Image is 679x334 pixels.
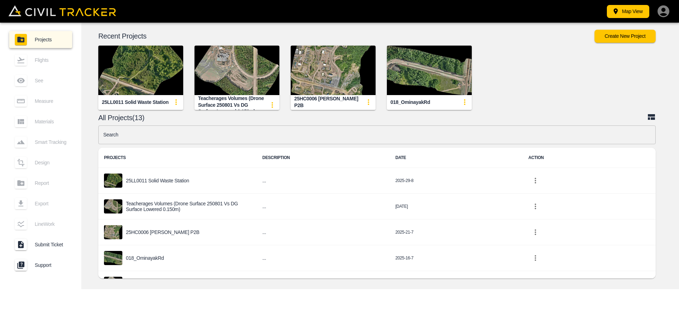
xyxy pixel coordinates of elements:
[102,99,169,106] div: 25LL0011 Solid Waste Station
[104,199,122,213] img: project-image
[294,95,361,109] div: 25HC0006 [PERSON_NAME] P2B
[262,176,384,185] h6: ...
[361,95,376,109] button: update-card-details
[390,194,523,219] td: [DATE]
[98,46,183,95] img: 25LL0011 Solid Waste Station
[390,245,523,271] td: 2025-16-7
[607,5,649,18] button: Map View
[169,95,183,109] button: update-card-details
[104,277,122,291] img: project-image
[262,254,384,263] h6: ...
[390,148,523,168] th: DATE
[104,251,122,265] img: project-image
[9,236,72,253] a: Submit Ticket
[390,271,523,297] td: [DATE]
[104,225,122,239] img: project-image
[390,219,523,245] td: 2025-21-7
[257,148,390,168] th: DESCRIPTION
[35,242,66,247] span: Submit Ticket
[9,31,72,48] a: Projects
[98,33,594,39] p: Recent Projects
[126,229,199,235] p: 25HC0006 [PERSON_NAME] P2B
[9,257,72,274] a: Support
[458,95,472,109] button: update-card-details
[198,95,265,115] div: Teacherages volumes (Drone surface 250801 vs DG surface lowered 0.150m)
[387,46,472,95] img: 018_OminayakRd
[98,148,257,168] th: PROJECTS
[126,255,164,261] p: 018_OminayakRd
[104,174,122,188] img: project-image
[262,202,384,211] h6: ...
[265,98,279,112] button: update-card-details
[195,46,279,95] img: Teacherages volumes (Drone surface 250801 vs DG surface lowered 0.150m)
[390,168,523,194] td: 2025-29-8
[126,201,251,212] p: Teacherages volumes (Drone surface 250801 vs DG surface lowered 0.150m)
[594,30,656,43] button: Create New Project
[8,5,116,16] img: Civil Tracker
[291,46,376,95] img: 25HC0006 HAMM P2B
[126,178,189,183] p: 25LL0011 Solid Waste Station
[262,228,384,237] h6: ...
[35,262,66,268] span: Support
[390,99,430,106] div: 018_OminayakRd
[523,148,656,168] th: ACTION
[35,37,66,42] span: Projects
[98,115,647,121] p: All Projects(13)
